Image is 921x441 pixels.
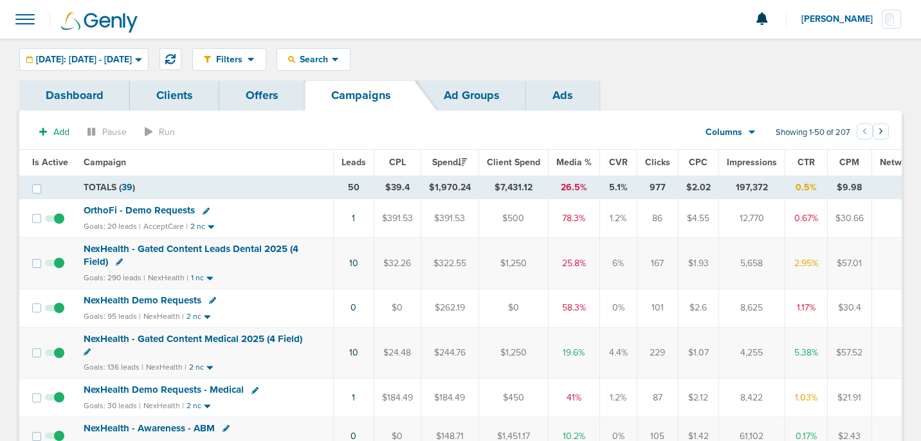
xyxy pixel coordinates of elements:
span: NexHealth - Gated Content Leads Dental 2025 (4 Field) [84,243,298,267]
span: NexHealth Demo Requests - Medical [84,384,244,395]
td: 86 [637,199,678,238]
span: Clicks [645,157,670,168]
td: $244.76 [421,327,479,378]
td: 0.67% [785,199,827,238]
td: $450 [479,379,548,417]
span: NexHealth - Gated Content Medical 2025 (4 Field) [84,333,302,345]
td: $2.6 [678,289,718,327]
td: 8,625 [718,289,785,327]
a: Campaigns [305,80,417,111]
td: $57.01 [827,238,871,289]
span: Media % [556,157,592,168]
td: 25.8% [548,238,599,289]
span: NexHealth Demo Requests [84,294,201,306]
td: 19.6% [548,327,599,378]
a: Ads [526,80,599,111]
span: CPL [389,157,406,168]
td: 167 [637,238,678,289]
td: $2.12 [678,379,718,417]
span: CPC [689,157,707,168]
td: $1,250 [479,327,548,378]
td: $500 [479,199,548,238]
small: 1 nc [191,273,204,283]
a: Dashboard [19,80,130,111]
td: $32.26 [374,238,421,289]
td: 977 [637,175,678,199]
td: 5,658 [718,238,785,289]
span: [PERSON_NAME] [801,15,882,24]
td: $4.55 [678,199,718,238]
td: 101 [637,289,678,327]
td: $1.07 [678,327,718,378]
a: Clients [130,80,219,111]
td: $1,250 [479,238,548,289]
small: NexHealth | [143,401,184,410]
img: Genly [61,12,138,33]
small: NexHealth | [146,363,187,372]
td: 1.17% [785,289,827,327]
td: 5.1% [599,175,637,199]
span: Search [295,54,332,65]
td: 5.38% [785,327,827,378]
span: Campaign [84,157,126,168]
a: 10 [349,347,358,358]
td: $391.53 [421,199,479,238]
span: Spend [432,157,467,168]
span: NexHealth - Awareness - ABM [84,422,215,434]
small: Goals: 95 leads | [84,312,141,321]
td: 41% [548,379,599,417]
span: Filters [211,54,248,65]
td: 87 [637,379,678,417]
span: [DATE]: [DATE] - [DATE] [36,55,132,64]
td: 4.4% [599,327,637,378]
td: $21.91 [827,379,871,417]
td: $1.93 [678,238,718,289]
td: 4,255 [718,327,785,378]
td: $262.19 [421,289,479,327]
span: Client Spend [487,157,540,168]
small: NexHealth | [143,312,184,321]
td: $9.98 [827,175,871,199]
span: 39 [122,182,132,193]
span: CTR [798,157,815,168]
td: $2.02 [678,175,718,199]
td: 8,422 [718,379,785,417]
small: AcceptCare | [143,222,188,231]
td: $30.4 [827,289,871,327]
td: 2.95% [785,238,827,289]
small: Goals: 20 leads | [84,222,141,231]
td: 0.5% [785,175,827,199]
td: 78.3% [548,199,599,238]
td: $391.53 [374,199,421,238]
ul: Pagination [857,125,889,141]
td: TOTALS ( ) [76,175,333,199]
td: 1.03% [785,379,827,417]
td: 1.2% [599,199,637,238]
td: 12,770 [718,199,785,238]
small: 2 nc [187,401,201,411]
a: Offers [219,80,305,111]
span: Showing 1-50 of 207 [776,127,850,138]
span: OrthoFi - Demo Requests [84,204,195,216]
td: 50 [333,175,374,199]
small: Goals: 290 leads | [84,273,145,283]
td: $0 [479,289,548,327]
span: Columns [706,126,742,139]
td: $184.49 [374,379,421,417]
td: $322.55 [421,238,479,289]
span: Is Active [32,157,68,168]
span: Impressions [727,157,777,168]
a: Ad Groups [417,80,526,111]
small: NexHealth | [148,273,188,282]
a: 1 [352,213,355,224]
a: 10 [349,258,358,269]
td: 1.2% [599,379,637,417]
td: $39.4 [374,175,421,199]
button: Go to next page [873,123,889,139]
span: CVR [609,157,628,168]
small: 2 nc [190,222,205,231]
small: 2 nc [187,312,201,321]
td: $184.49 [421,379,479,417]
small: Goals: 30 leads | [84,401,141,411]
td: 58.3% [548,289,599,327]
